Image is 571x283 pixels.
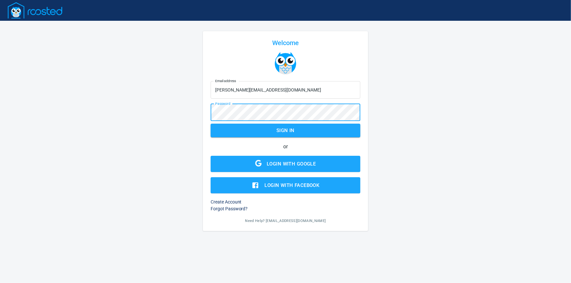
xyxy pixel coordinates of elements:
img: Logo [274,52,297,75]
h6: Create Account [211,199,360,205]
div: Login with Facebook [264,181,319,190]
div: Login with Google [267,160,316,168]
span: Need Help? [EMAIL_ADDRESS][DOMAIN_NAME] [245,219,326,223]
button: Login with Facebook [211,177,360,193]
h6: or [211,142,360,151]
div: Welcome [211,39,360,47]
img: Logo [8,2,62,18]
button: Google LogoLogin with Google [211,156,360,172]
button: Sign in [211,124,360,137]
img: Google Logo [255,160,262,166]
span: Sign in [218,126,353,135]
h6: Forgot Password? [211,205,360,212]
